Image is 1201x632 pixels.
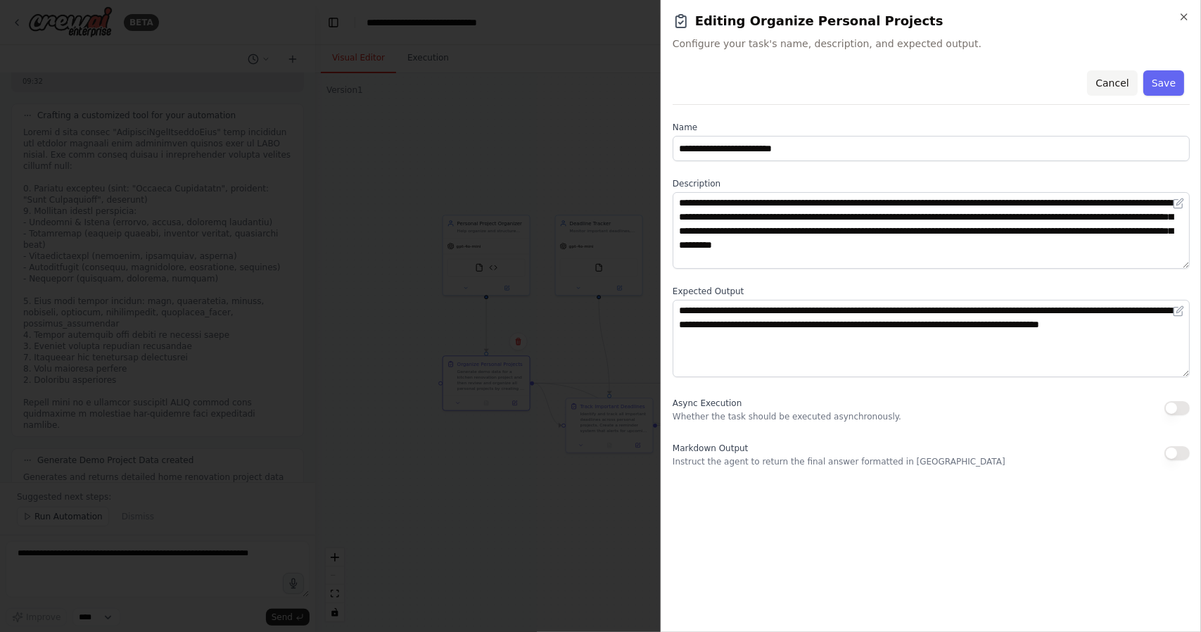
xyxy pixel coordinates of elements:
[673,122,1190,133] label: Name
[673,37,1190,51] span: Configure your task's name, description, and expected output.
[1143,70,1184,96] button: Save
[673,411,901,422] p: Whether the task should be executed asynchronously.
[673,456,1005,467] p: Instruct the agent to return the final answer formatted in [GEOGRAPHIC_DATA]
[673,286,1190,297] label: Expected Output
[673,443,748,453] span: Markdown Output
[1170,195,1187,212] button: Open in editor
[673,11,1190,31] h2: Editing Organize Personal Projects
[673,178,1190,189] label: Description
[1087,70,1137,96] button: Cancel
[673,398,742,408] span: Async Execution
[1170,303,1187,320] button: Open in editor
